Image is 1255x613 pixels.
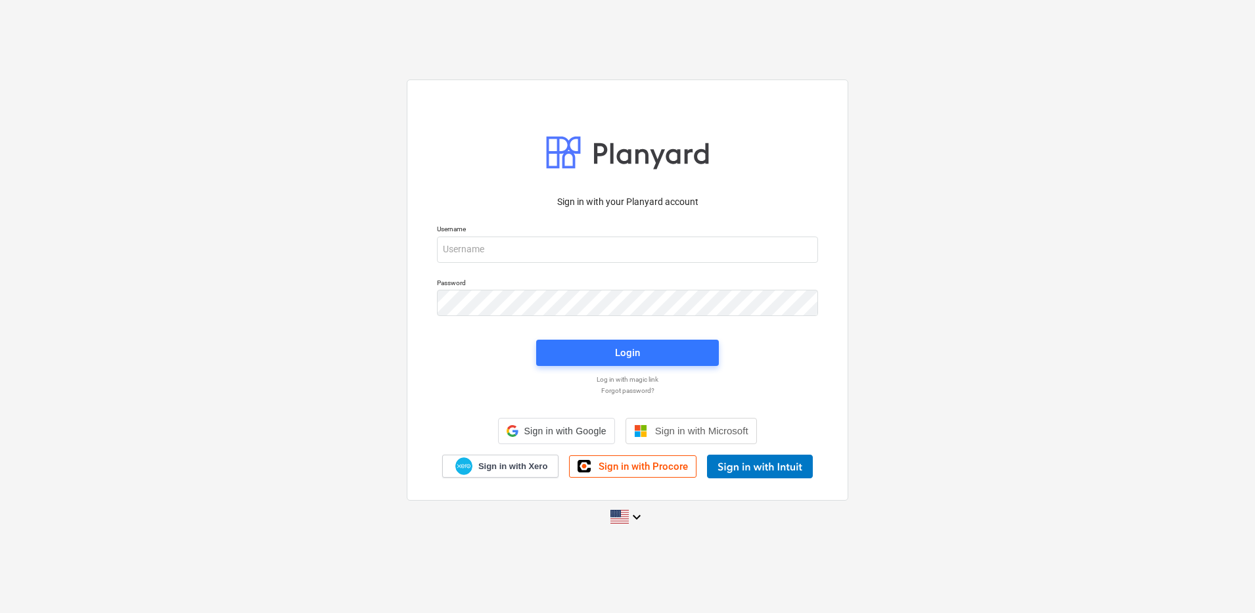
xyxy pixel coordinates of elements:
[599,461,688,472] span: Sign in with Procore
[478,461,547,472] span: Sign in with Xero
[569,455,696,478] a: Sign in with Procore
[498,418,614,444] div: Sign in with Google
[634,424,647,438] img: Microsoft logo
[524,426,606,436] span: Sign in with Google
[615,344,640,361] div: Login
[455,457,472,475] img: Xero logo
[629,509,645,525] i: keyboard_arrow_down
[536,340,719,366] button: Login
[430,375,825,384] a: Log in with magic link
[430,386,825,395] a: Forgot password?
[437,195,818,209] p: Sign in with your Planyard account
[655,425,748,436] span: Sign in with Microsoft
[442,455,559,478] a: Sign in with Xero
[437,279,818,290] p: Password
[437,237,818,263] input: Username
[437,225,818,236] p: Username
